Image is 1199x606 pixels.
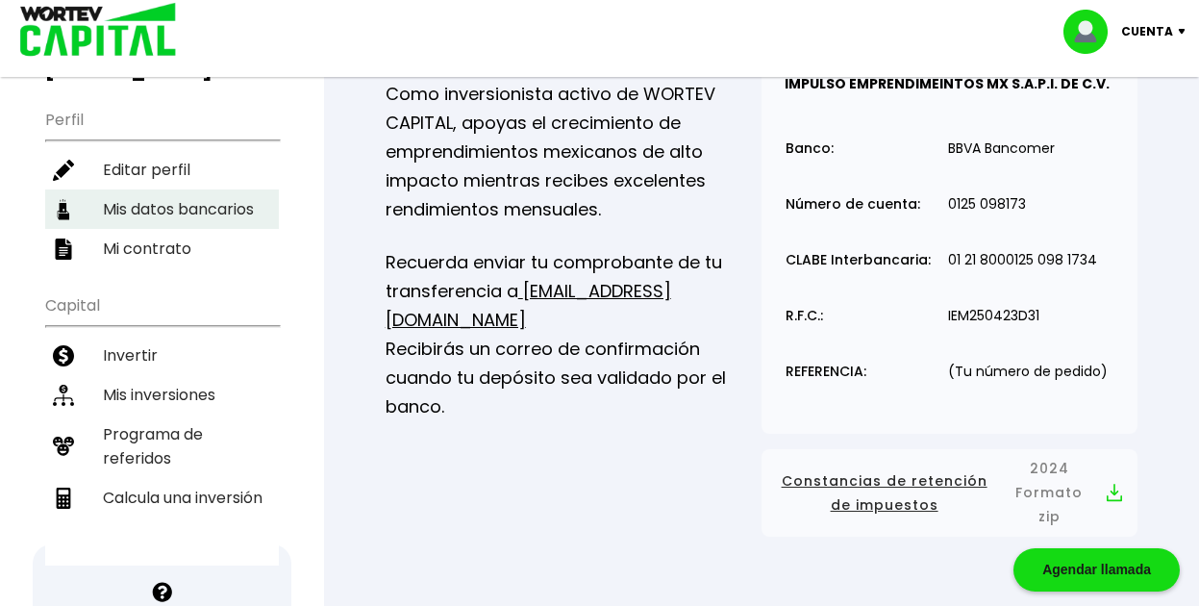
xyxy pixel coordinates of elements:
p: 01 21 8000125 098 1734 [948,253,1097,267]
h3: Buen día, [45,35,279,83]
a: Mi contrato [45,229,279,268]
img: invertir-icon.b3b967d7.svg [53,345,74,366]
ul: Perfil [45,98,279,268]
div: Agendar llamada [1013,548,1180,592]
b: IMPULSO EMPRENDIMEINTOS MX S.A.P.I. DE C.V. [785,74,1110,93]
img: editar-icon.952d3147.svg [53,160,74,181]
img: profile-image [1063,10,1121,54]
p: Cuenta [1121,17,1173,46]
a: Invertir [45,336,279,375]
img: icon-down [1173,29,1199,35]
p: 0125 098173 [948,197,1026,212]
p: CLABE Interbancaria: [786,253,931,267]
a: Editar perfil [45,150,279,189]
img: recomiendanos-icon.9b8e9327.svg [53,436,74,457]
a: [EMAIL_ADDRESS][DOMAIN_NAME] [386,279,671,332]
p: IEM250423D31 [948,309,1039,323]
img: calculadora-icon.17d418c4.svg [53,488,74,509]
button: Constancias de retención de impuestos2024 Formato zip [777,457,1122,529]
img: contrato-icon.f2db500c.svg [53,239,74,260]
a: Mis datos bancarios [45,189,279,229]
img: inversiones-icon.6695dc30.svg [53,385,74,406]
p: R.F.C.: [786,309,823,323]
p: (Tu número de pedido) [948,365,1108,379]
p: BBVA Bancomer [948,141,1055,156]
p: Como inversionista activo de WORTEV CAPITAL, apoyas el crecimiento de emprendimientos mexicanos d... [386,80,762,224]
span: Constancias de retención de impuestos [777,469,992,518]
ul: Capital [45,284,279,566]
p: Número de cuenta: [786,197,920,212]
a: Calcula una inversión [45,478,279,518]
img: datos-icon.10cf9172.svg [53,199,74,220]
a: Mis inversiones [45,375,279,415]
p: Recuerda enviar tu comprobante de tu transferencia a Recibirás un correo de confirmación cuando t... [386,248,762,421]
p: Banco: [786,141,834,156]
p: REFERENCIA: [786,365,866,379]
a: Programa de referidos [45,415,279,478]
